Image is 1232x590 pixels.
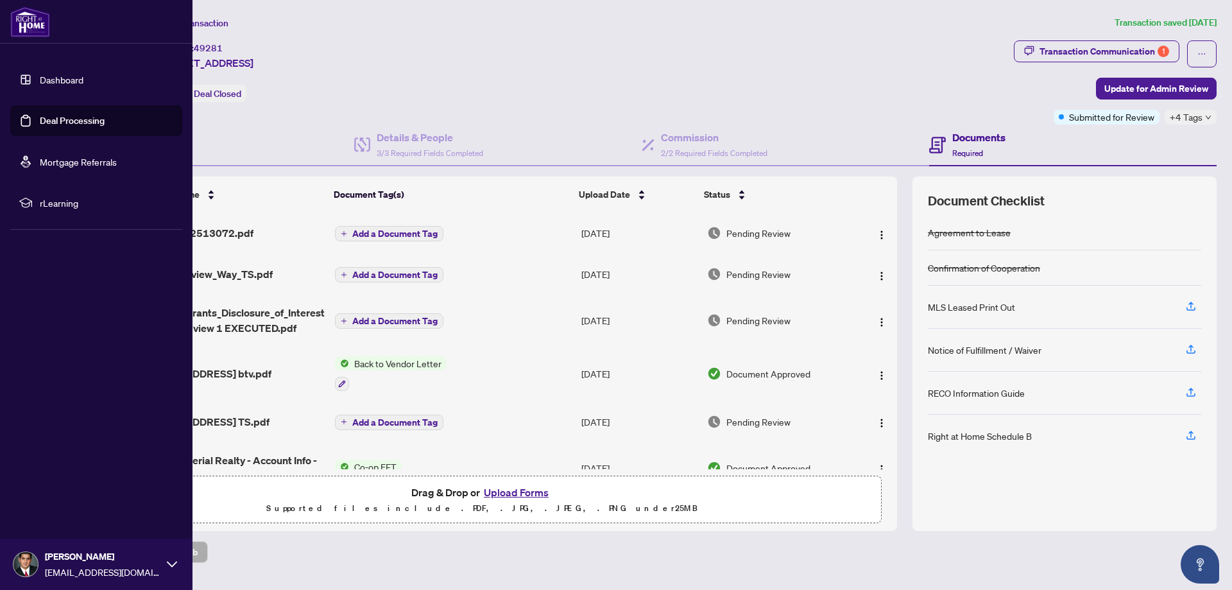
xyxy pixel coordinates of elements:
[40,156,117,168] a: Mortgage Referrals
[159,85,246,102] div: Status:
[40,115,105,126] a: Deal Processing
[576,346,701,401] td: [DATE]
[341,419,347,425] span: plus
[1039,41,1169,62] div: Transaction Communication
[138,366,271,381] span: [STREET_ADDRESS] btv.pdf
[138,266,273,282] span: 310_Grandview_Way_TS.pdf
[138,414,269,429] span: [STREET_ADDRESS] TS.pdf
[871,310,892,331] button: Logo
[349,460,402,474] span: Co-op EFT
[335,460,349,474] img: Status Icon
[83,476,881,524] span: Drag & Drop orUpload FormsSupported files include .PDF, .JPG, .JPEG, .PNG under25MB
[159,55,253,71] span: [STREET_ADDRESS]
[352,229,438,238] span: Add a Document Tag
[1014,40,1179,62] button: Transaction Communication1
[726,367,810,381] span: Document Approved
[928,225,1011,239] div: Agreement to Lease
[928,343,1041,357] div: Notice of Fulfillment / Waiver
[877,370,887,381] img: Logo
[335,356,349,370] img: Status Icon
[138,225,253,241] span: Agent EFT 2513072.pdf
[871,363,892,384] button: Logo
[928,261,1040,275] div: Confirmation of Cooperation
[329,177,574,213] th: Document Tag(s)
[707,313,721,327] img: Document Status
[1170,110,1202,125] span: +4 Tags
[480,484,552,501] button: Upload Forms
[928,429,1032,443] div: Right at Home Schedule B
[726,461,810,475] span: Document Approved
[1115,15,1217,30] article: Transaction saved [DATE]
[335,225,443,242] button: Add a Document Tag
[707,415,721,429] img: Document Status
[871,223,892,243] button: Logo
[579,187,630,202] span: Upload Date
[576,401,701,442] td: [DATE]
[335,313,443,329] button: Add a Document Tag
[1069,110,1154,124] span: Submitted for Review
[335,267,443,282] button: Add a Document Tag
[335,356,447,391] button: Status IconBack to Vendor Letter
[1181,545,1219,584] button: Open asap
[341,272,347,278] span: plus
[335,266,443,283] button: Add a Document Tag
[341,230,347,237] span: plus
[704,187,730,202] span: Status
[707,267,721,281] img: Document Status
[194,88,241,100] span: Deal Closed
[133,177,329,213] th: (11) File Name
[194,42,223,54] span: 49281
[871,458,892,478] button: Logo
[928,192,1045,210] span: Document Checklist
[1158,46,1169,57] div: 1
[952,130,1005,145] h4: Documents
[45,550,160,564] span: [PERSON_NAME]
[352,270,438,279] span: Add a Document Tag
[877,271,887,281] img: Logo
[661,148,767,158] span: 2/2 Required Fields Completed
[90,501,873,516] p: Supported files include .PDF, .JPG, .JPEG, .PNG under 25 MB
[335,226,443,241] button: Add a Document Tag
[877,418,887,428] img: Logo
[1096,78,1217,100] button: Update for Admin Review
[576,442,701,494] td: [DATE]
[40,74,83,85] a: Dashboard
[335,313,443,329] button: Add a Document Tag
[574,177,699,213] th: Upload Date
[335,415,443,430] button: Add a Document Tag
[1197,49,1206,58] span: ellipsis
[45,565,160,579] span: [EMAIL_ADDRESS][DOMAIN_NAME]
[349,356,447,370] span: Back to Vendor Letter
[928,300,1015,314] div: MLS Leased Print Out
[877,317,887,327] img: Logo
[352,418,438,427] span: Add a Document Tag
[871,412,892,432] button: Logo
[335,413,443,430] button: Add a Document Tag
[726,267,791,281] span: Pending Review
[138,305,325,336] span: 161_Registrants_Disclosure_of_Interest - 310 grandview 1 EXECUTED.pdf
[707,461,721,475] img: Document Status
[341,318,347,324] span: plus
[928,386,1025,400] div: RECO Information Guide
[411,484,552,501] span: Drag & Drop or
[576,254,701,295] td: [DATE]
[661,130,767,145] h4: Commission
[877,464,887,474] img: Logo
[13,552,38,577] img: Profile Icon
[877,230,887,240] img: Logo
[707,367,721,381] img: Document Status
[352,317,438,325] span: Add a Document Tag
[10,6,50,37] img: logo
[699,177,850,213] th: Status
[726,415,791,429] span: Pending Review
[377,148,483,158] span: 3/3 Required Fields Completed
[335,460,402,474] button: Status IconCo-op EFT
[726,313,791,327] span: Pending Review
[1205,114,1211,121] span: down
[576,213,701,254] td: [DATE]
[871,264,892,284] button: Logo
[138,453,325,483] span: Re Max Imperial Realty - Account Info - 5xxx146-1085.pdf
[40,196,173,210] span: rLearning
[1104,78,1208,99] span: Update for Admin Review
[377,130,483,145] h4: Details & People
